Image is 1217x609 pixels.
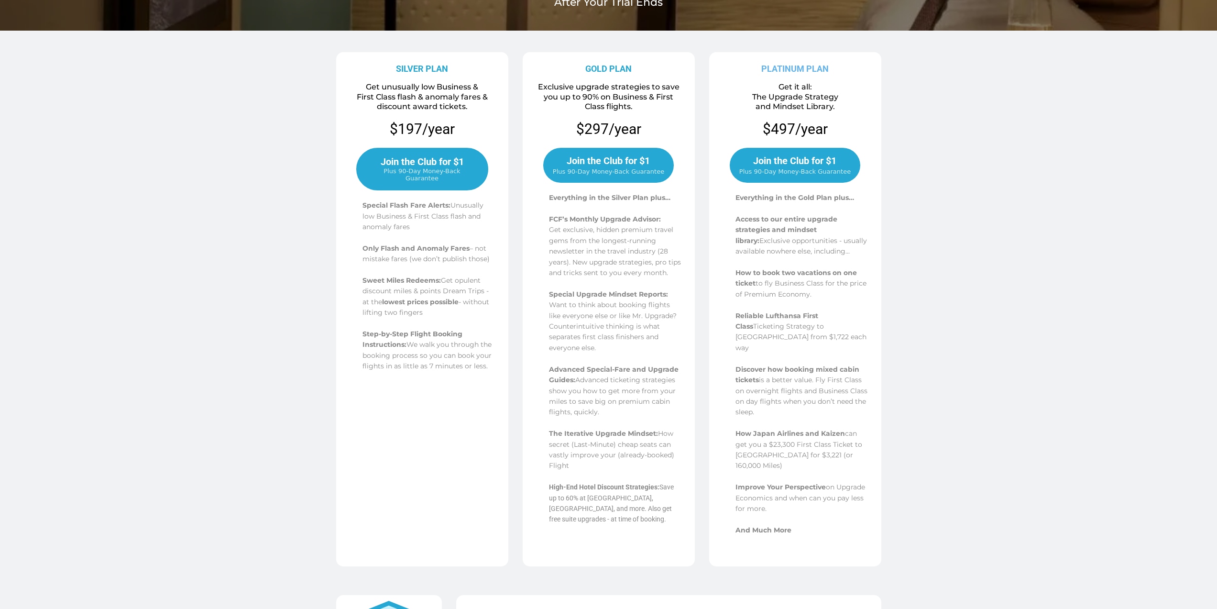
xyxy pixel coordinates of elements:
[735,376,867,416] span: is a better value. Fly First Class on overnight flights and Business Class on day flights when yo...
[735,279,866,298] span: to fly Business Class for the price of Premium Economy.
[735,483,865,513] span: on Upgrade Economics and when can you pay less for more.
[735,268,857,288] span: How to book two vacations on one ticket
[549,290,668,299] span: Special Upgrade Mindset Reports:
[543,148,674,183] a: Join the Club for $1 Plus 90-Day Money-Back Guarantee
[362,244,470,253] span: Only Flash and Anomaly Fares
[735,311,818,331] span: Reliable Lufthansa First Class
[778,82,812,91] span: Get it all:
[362,276,441,285] span: Sweet Miles Redeems:
[549,300,677,352] span: Want to think about booking flights like everyone else or like Mr. Upgrade?Counterintuitive think...
[362,201,450,210] span: Special Flash Fare Alerts:
[366,82,478,91] span: Get unusually low Business &
[382,298,459,306] span: lowest prices possible
[549,429,658,438] span: The Iterative Upgrade Mindset:
[761,64,829,74] strong: PLATINUM PLAN
[362,201,483,231] span: Unusually low Business & First Class flash and anomaly fares
[356,148,488,190] a: Join the Club for $1 Plus 90-Day Money-Back Guarantee
[730,148,860,183] a: Join the Club for $1 Plus 90-Day Money-Back Guarantee
[549,193,670,202] span: Everything in the Silver Plan plus…
[756,102,835,111] span: and Mindset Library.
[735,322,866,352] span: Ticketing Strategy to [GEOGRAPHIC_DATA] from $1,722 each way
[567,155,650,166] span: Join the Club for $1
[753,155,836,166] span: Join the Club for $1
[549,225,681,277] span: Get exclusive, hidden premium travel gems from the longest-running newsletter in the travel indus...
[735,526,791,534] span: And Much More
[367,167,478,182] span: Plus 90-Day Money-Back Guarantee
[362,340,492,370] span: We walk you through the booking process so you can book your flights in as little as 7 minutes or...
[752,92,838,101] span: The Upgrade Strategy
[735,429,845,438] span: How Japan Airlines and Kaizen
[576,120,641,138] p: $297/year
[739,168,851,175] span: Plus 90-Day Money-Back Guarantee
[735,365,859,384] span: Discover how booking mixed cabin tickets
[735,215,837,245] span: Access to our entire upgrade strategies and mindset library:
[362,330,462,349] span: Step-by-Step Flight Booking Instructions:
[549,215,661,223] span: FCF’s Monthly Upgrade Advisor:
[735,193,854,202] span: Everything in the Gold Plan plus…
[549,365,679,384] span: Advanced Special-Fare and Upgrade Guides:
[340,120,505,138] p: $197/year
[735,483,826,491] span: Improve Your Perspective
[381,156,464,167] span: Join the Club for $1
[549,483,659,491] strong: High-End Hotel Discount Strategies:
[763,120,828,138] p: $497/year
[553,168,664,175] span: Plus 90-Day Money-Back Guarantee
[538,82,680,111] span: Exclusive upgrade strategies to save you up to 90% on Business & First Class flights.
[357,92,488,111] span: First Class flash & anomaly fares & discount award tickets.
[362,276,489,306] span: Get opulent discount miles & points Dream Trips - at the
[549,376,676,416] span: Advanced ticketing strategies show you how to get more from your miles to save big on premium cab...
[549,482,682,525] p: Save up to 60% at [GEOGRAPHIC_DATA], [GEOGRAPHIC_DATA], and more. Also get free suite upgrades - ...
[735,236,867,255] span: Exclusive opportunities - usually available nowhere else, including...
[585,64,632,74] strong: GOLD PLAN
[396,64,448,74] strong: SILVER PLAN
